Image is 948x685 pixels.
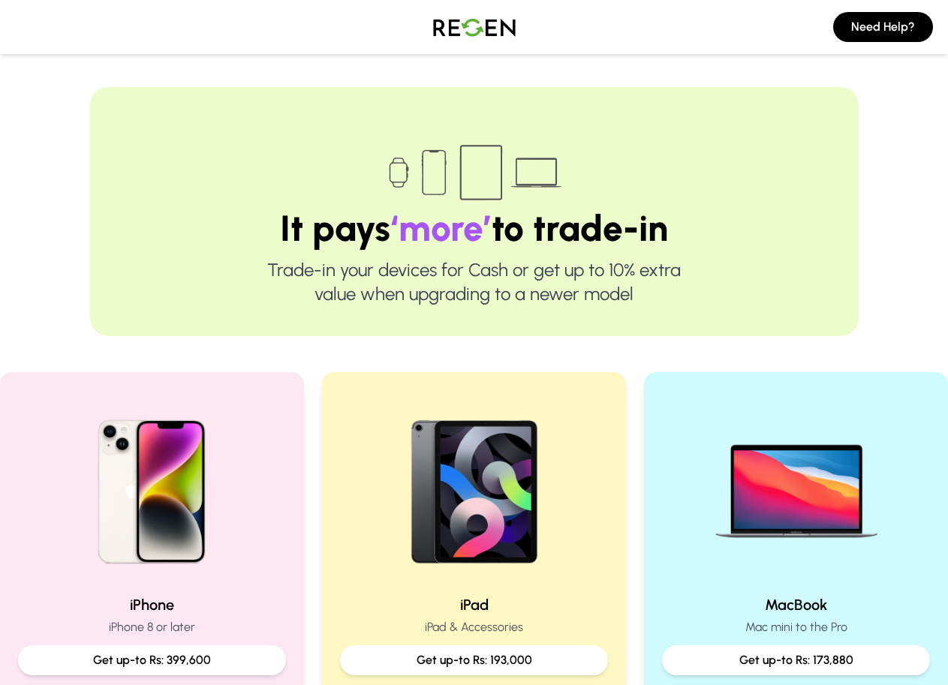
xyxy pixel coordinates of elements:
[674,651,918,669] p: Get up-to Rs: 173,880
[381,135,568,210] img: Trade-in devices
[378,390,570,582] img: iPad
[662,618,930,636] p: Mac mini to the Pro
[18,594,286,615] h2: iPhone
[138,210,811,246] h1: It pays to trade-in
[340,618,608,636] p: iPad & Accessories
[352,651,596,669] p: Get up-to Rs: 193,000
[30,651,274,669] p: Get up-to Rs: 399,600
[138,258,811,306] p: Trade-in your devices for Cash or get up to 10% extra value when upgrading to a newer model
[56,390,248,582] img: iPhone
[340,594,608,615] h2: iPad
[18,618,286,636] p: iPhone 8 or later
[833,12,933,42] button: Need Help?
[422,6,527,48] img: Logo
[390,206,492,250] span: ‘more’
[700,390,892,582] img: MacBook
[662,594,930,615] h2: MacBook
